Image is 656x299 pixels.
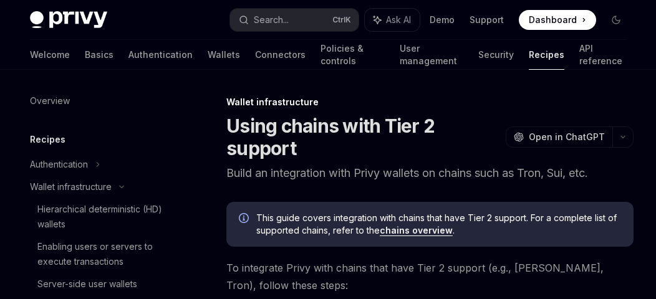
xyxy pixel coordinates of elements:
img: dark logo [30,11,107,29]
a: Security [478,40,514,70]
h1: Using chains with Tier 2 support [226,115,501,159]
div: Search... [254,12,289,27]
a: Support [470,14,504,26]
div: Authentication [30,157,88,172]
p: Build an integration with Privy wallets on chains such as Tron, Sui, etc. [226,164,634,182]
span: Dashboard [529,14,577,26]
div: Server-side user wallets [37,277,137,292]
button: Toggle dark mode [606,10,626,30]
span: To integrate Privy with chains that have Tier 2 support (e.g., [PERSON_NAME], Tron), follow these... [226,259,634,294]
a: Basics [85,40,113,70]
span: This guide covers integration with chains that have Tier 2 support. For a complete list of suppor... [256,212,621,237]
a: chains overview [380,225,453,236]
a: Connectors [255,40,306,70]
a: Authentication [128,40,193,70]
span: Ask AI [386,14,411,26]
a: Overview [20,90,180,112]
a: Policies & controls [321,40,385,70]
svg: Info [239,213,251,225]
button: Open in ChatGPT [506,126,612,148]
a: Wallets [208,40,240,70]
a: Server-side user wallets [20,273,180,295]
div: Overview [30,93,70,108]
div: Wallet infrastructure [30,179,112,194]
div: Wallet infrastructure [226,96,634,108]
div: Enabling users or servers to execute transactions [37,239,172,269]
button: Search...CtrlK [230,9,359,31]
div: Hierarchical deterministic (HD) wallets [37,202,172,232]
a: User management [400,40,463,70]
a: Demo [430,14,455,26]
a: Dashboard [519,10,596,30]
button: Ask AI [365,9,420,31]
span: Ctrl K [332,15,351,25]
a: Hierarchical deterministic (HD) wallets [20,198,180,235]
a: Welcome [30,40,70,70]
h5: Recipes [30,132,65,147]
a: Enabling users or servers to execute transactions [20,235,180,273]
span: Open in ChatGPT [529,131,605,143]
a: Recipes [529,40,564,70]
a: API reference [579,40,626,70]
